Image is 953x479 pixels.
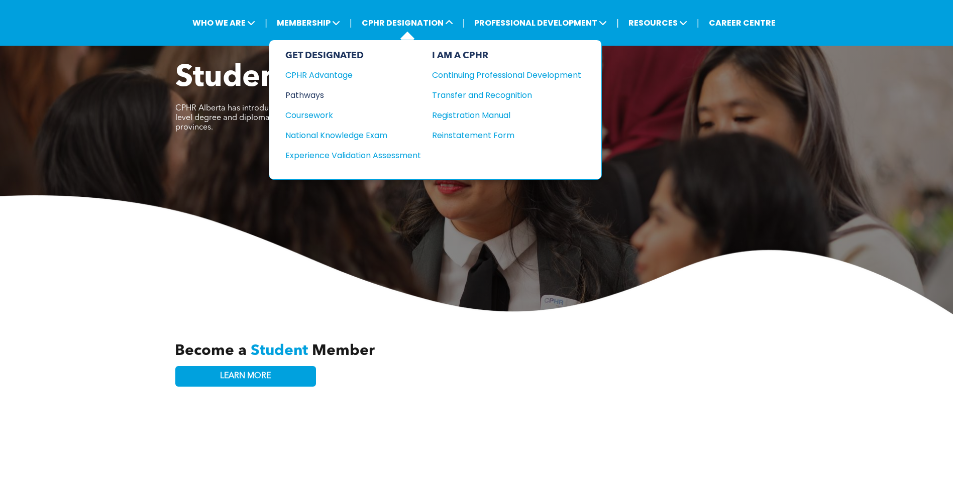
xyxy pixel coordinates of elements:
[220,372,271,381] span: LEARN MORE
[432,129,566,142] div: Reinstatement Form
[175,63,436,93] span: Student Programs
[432,69,581,81] a: Continuing Professional Development
[175,343,247,358] span: Become a
[285,109,421,122] a: Coursework
[285,109,407,122] div: Coursework
[432,129,581,142] a: Reinstatement Form
[251,343,308,358] span: Student
[189,14,258,32] span: WHO WE ARE
[706,14,779,32] a: CAREER CENTRE
[175,366,316,387] a: LEARN MORE
[285,129,421,142] a: National Knowledge Exam
[285,69,407,81] div: CPHR Advantage
[285,89,421,101] a: Pathways
[463,13,465,33] li: |
[285,129,407,142] div: National Knowledge Exam
[285,89,407,101] div: Pathways
[697,13,699,33] li: |
[432,89,566,101] div: Transfer and Recognition
[432,69,566,81] div: Continuing Professional Development
[432,89,581,101] a: Transfer and Recognition
[625,14,690,32] span: RESOURCES
[432,109,581,122] a: Registration Manual
[432,50,581,61] div: I AM A CPHR
[175,104,461,132] span: CPHR Alberta has introduced a program for identifying post-secondary credit-level degree and dipl...
[285,149,421,162] a: Experience Validation Assessment
[274,14,343,32] span: MEMBERSHIP
[285,149,407,162] div: Experience Validation Assessment
[285,69,421,81] a: CPHR Advantage
[616,13,619,33] li: |
[312,343,375,358] span: Member
[265,13,267,33] li: |
[359,14,456,32] span: CPHR DESIGNATION
[432,109,566,122] div: Registration Manual
[285,50,421,61] div: GET DESIGNATED
[471,14,610,32] span: PROFESSIONAL DEVELOPMENT
[350,13,352,33] li: |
